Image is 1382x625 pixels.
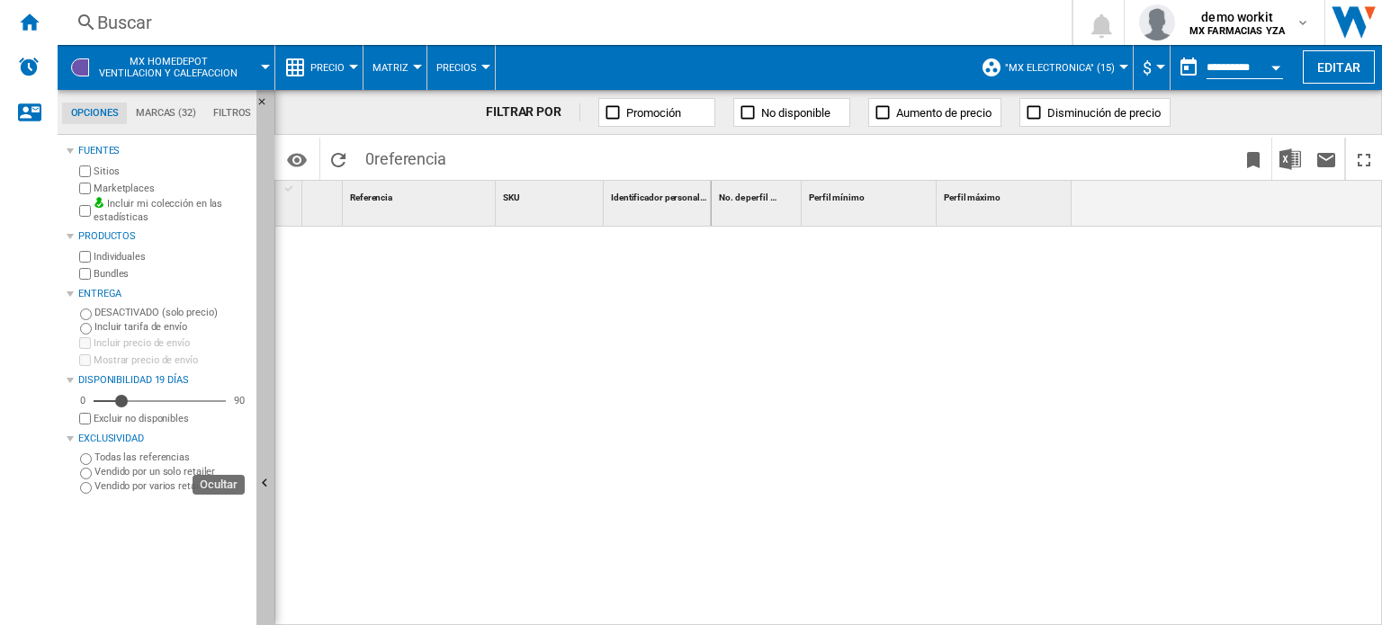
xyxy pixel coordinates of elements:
input: Marketplaces [79,183,91,194]
input: Vendido por varios retailers [80,482,92,494]
div: Precios [436,45,486,90]
div: Sort None [499,181,603,209]
span: demo workit [1189,8,1285,26]
input: Sitios [79,165,91,177]
input: Incluir tarifa de envío [80,323,92,335]
div: 0 [76,394,90,407]
button: Precio [310,45,354,90]
div: Buscar [97,10,1025,35]
label: Marketplaces [94,182,249,195]
div: Fuentes [78,144,249,158]
label: Incluir precio de envío [94,336,249,350]
label: Sitios [94,165,249,178]
div: Productos [78,229,249,244]
img: alerts-logo.svg [18,56,40,77]
button: Matriz [372,45,417,90]
span: Perfil máximo [944,192,1001,202]
input: Vendido por un solo retailer [80,468,92,479]
span: Precios [436,62,477,74]
span: Identificador personalizado [611,192,722,202]
img: excel-24x24.png [1279,148,1301,170]
b: MX FARMACIAS YZA [1189,25,1285,37]
div: Sort None [805,181,936,209]
button: No disponible [733,98,850,127]
label: Vendido por varios retailers [94,479,249,493]
input: Individuales [79,251,91,263]
span: No disponible [761,106,830,120]
button: Disminución de precio [1019,98,1171,127]
span: "MX ELECTRONICA" (15) [1005,62,1115,74]
span: referencia [374,149,446,168]
label: Bundles [94,267,249,281]
span: No. de perfil [719,192,768,202]
label: Incluir tarifa de envío [94,320,249,334]
input: Incluir precio de envío [79,337,91,349]
button: Editar [1303,50,1375,84]
input: Mostrar precio de envío [79,413,91,424]
span: MX HOMEDEPOT:Ventilacion y calefaccion [99,56,238,79]
span: Matriz [372,62,408,74]
label: Todas las referencias [94,451,249,464]
input: Todas las referencias [80,453,92,465]
img: mysite-bg-18x18.png [94,197,104,208]
div: Perfil máximo Sort None [940,181,1072,209]
div: Sort None [607,181,711,209]
div: Referencia Sort None [346,181,495,209]
input: Incluir mi colección en las estadísticas [79,200,91,222]
div: Precio [284,45,354,90]
button: $ [1143,45,1161,90]
span: Referencia [350,192,392,202]
button: Descargar en Excel [1272,138,1308,180]
span: SKU [503,192,520,202]
md-menu: Currency [1134,45,1171,90]
div: Sort None [715,181,801,209]
div: Sort None [306,181,342,209]
button: MX HOMEDEPOTVentilacion y calefaccion [99,45,256,90]
img: profile.jpg [1139,4,1175,40]
span: $ [1143,58,1152,77]
div: Perfil mínimo Sort None [805,181,936,209]
input: Mostrar precio de envío [79,354,91,366]
input: Bundles [79,268,91,280]
button: Recargar [320,138,356,180]
div: "MX ELECTRONICA" (15) [981,45,1124,90]
button: "MX ELECTRONICA" (15) [1005,45,1124,90]
input: DESACTIVADO (solo precio) [80,308,92,320]
label: Vendido por un solo retailer [94,465,249,478]
button: Opciones [279,143,315,175]
span: 0 [356,138,455,175]
md-slider: Disponibilidad [94,392,226,410]
div: Sort None [940,181,1072,209]
div: Entrega [78,287,249,301]
button: Promoción [598,98,715,127]
div: MX HOMEDEPOTVentilacion y calefaccion [67,45,265,90]
div: Disponibilidad 19 Días [78,373,249,388]
button: Aumento de precio [868,98,1001,127]
div: FILTRAR POR [486,103,580,121]
md-tab-item: Marcas (32) [127,103,204,124]
span: Aumento de precio [896,106,992,120]
label: Individuales [94,250,249,263]
button: Open calendar [1260,49,1292,81]
div: 90 [229,394,249,407]
button: Maximizar [1346,138,1382,180]
button: Marcar este reporte [1235,138,1271,180]
div: No. de perfil Sort None [715,181,801,209]
label: DESACTIVADO (solo precio) [94,306,249,319]
button: md-calendar [1171,49,1207,85]
button: Ocultar [256,90,278,122]
label: Mostrar precio de envío [94,353,249,367]
button: Enviar este reporte por correo electrónico [1308,138,1344,180]
span: Disminución de precio [1047,106,1161,120]
span: Promoción [626,106,681,120]
span: Perfil mínimo [809,192,865,202]
label: Excluir no disponibles [94,412,249,425]
md-tab-item: Filtros [204,103,260,124]
span: Precio [310,62,345,74]
div: Sort None [346,181,495,209]
md-tab-item: Opciones [62,103,127,124]
div: SKU Sort None [499,181,603,209]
